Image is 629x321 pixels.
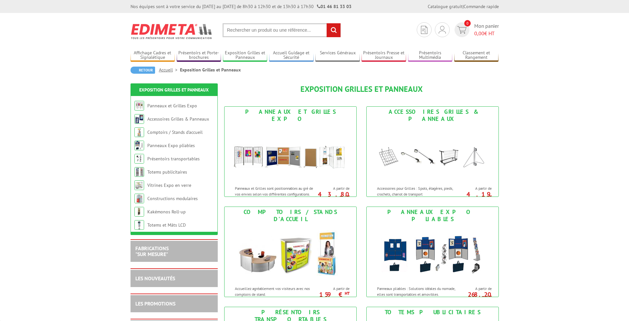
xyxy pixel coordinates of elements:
[159,67,180,73] a: Accueil
[362,50,406,61] a: Présentoirs Presse et Journaux
[317,186,350,191] span: A partir de
[134,101,144,111] img: Panneaux et Grilles Expo
[474,22,499,37] span: Mon panier
[147,129,203,135] a: Comptoirs / Stands d'accueil
[327,23,341,37] input: rechercher
[147,182,191,188] a: Vitrines Expo en verre
[134,127,144,137] img: Comptoirs / Stands d'accueil
[313,293,350,296] p: 159 €
[235,286,315,297] p: Accueillez agréablement vos visiteurs avec nos comptoirs de stand.
[134,207,144,217] img: Kakémonos Roll-up
[134,154,144,164] img: Présentoirs transportables
[134,141,144,150] img: Panneaux Expo pliables
[226,108,355,123] div: Panneaux et Grilles Expo
[135,245,169,257] a: FABRICATIONS"Sur Mesure"
[487,194,492,200] sup: HT
[368,209,497,223] div: Panneaux Expo pliables
[373,124,492,182] img: Accessoires Grilles & Panneaux
[377,286,457,297] p: Panneaux pliables : Solutions idéales du nomade, elles sont transportables et amovibles.
[368,309,497,316] div: Totems publicitaires
[147,222,186,228] a: Totems et Mâts LCD
[453,22,499,37] a: devis rapide 0 Mon panier 0,00€ HT
[139,87,209,93] a: Exposition Grilles et Panneaux
[235,186,315,197] p: Panneaux et Grilles sont positionnables au gré de vos envies selon vos différentes configurations.
[147,156,200,162] a: Présentoirs transportables
[131,19,213,43] img: Edimeta
[134,220,144,230] img: Totems et Mâts LCD
[134,180,144,190] img: Vitrines Expo en verre
[269,50,314,61] a: Accueil Guidage et Sécurité
[135,300,175,307] a: LES PROMOTIONS
[457,26,467,34] img: devis rapide
[373,224,492,283] img: Panneaux Expo pliables
[147,116,209,122] a: Accessoires Grilles & Panneaux
[147,209,186,215] a: Kakémonos Roll-up
[223,50,267,61] a: Exposition Grilles et Panneaux
[231,224,350,283] img: Comptoirs / Stands d'accueil
[224,85,499,93] h1: Exposition Grilles et Panneaux
[464,4,499,9] a: Commande rapide
[223,23,341,37] input: Rechercher un produit ou une référence...
[177,50,221,61] a: Présentoirs et Porte-brochures
[456,293,492,300] p: 268.20 €
[421,26,427,34] img: devis rapide
[428,4,463,9] a: Catalogue gratuit
[487,294,492,300] sup: HT
[131,3,351,10] div: Nos équipes sont à votre service du [DATE] au [DATE] de 8h30 à 12h30 et de 13h30 à 17h30
[147,169,187,175] a: Totems publicitaires
[180,67,241,73] li: Exposition Grilles et Panneaux
[147,143,195,148] a: Panneaux Expo pliables
[134,114,144,124] img: Accessoires Grilles & Panneaux
[226,209,355,223] div: Comptoirs / Stands d'accueil
[368,108,497,123] div: Accessoires Grilles & Panneaux
[134,194,144,203] img: Constructions modulaires
[456,192,492,200] p: 4.19 €
[474,30,484,37] span: 0,00
[377,186,457,197] p: Accessoires pour Grilles : Spots, étagères, pieds, crochets, chariot de transport
[224,207,357,297] a: Comptoirs / Stands d'accueil Comptoirs / Stands d'accueil Accueillez agréablement vos visiteurs a...
[147,196,198,201] a: Constructions modulaires
[315,50,360,61] a: Services Généraux
[313,192,350,200] p: 43.80 €
[459,186,492,191] span: A partir de
[366,207,499,297] a: Panneaux Expo pliables Panneaux Expo pliables Panneaux pliables : Solutions idéales du nomade, el...
[459,286,492,291] span: A partir de
[131,50,175,61] a: Affichage Cadres et Signalétique
[366,106,499,197] a: Accessoires Grilles & Panneaux Accessoires Grilles & Panneaux Accessoires pour Grilles : Spots, é...
[135,275,175,282] a: LES NOUVEAUTÉS
[134,167,144,177] img: Totems publicitaires
[345,291,350,296] sup: HT
[464,20,471,27] span: 0
[147,103,197,109] a: Panneaux et Grilles Expo
[408,50,453,61] a: Présentoirs Multimédia
[454,50,499,61] a: Classement et Rangement
[474,30,499,37] span: € HT
[131,67,155,74] a: Retour
[345,194,350,200] sup: HT
[317,286,350,291] span: A partir de
[439,26,446,34] img: devis rapide
[317,4,351,9] strong: 01 46 81 33 03
[224,106,357,197] a: Panneaux et Grilles Expo Panneaux et Grilles Expo Panneaux et Grilles sont positionnables au gré ...
[428,3,499,10] div: |
[231,124,350,182] img: Panneaux et Grilles Expo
